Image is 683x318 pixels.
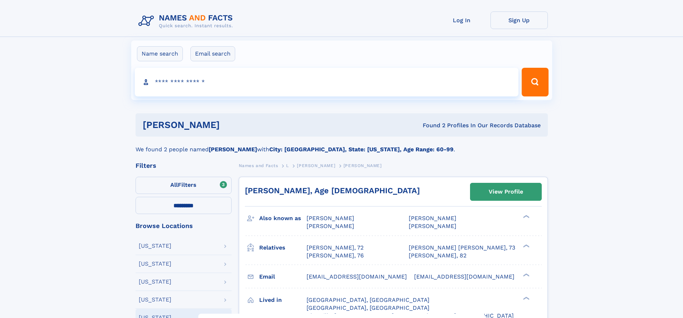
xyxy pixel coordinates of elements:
[307,215,354,222] span: [PERSON_NAME]
[139,279,171,285] div: [US_STATE]
[409,252,466,260] a: [PERSON_NAME], 82
[259,242,307,254] h3: Relatives
[409,215,456,222] span: [PERSON_NAME]
[139,261,171,267] div: [US_STATE]
[259,294,307,306] h3: Lived in
[297,163,335,168] span: [PERSON_NAME]
[190,46,235,61] label: Email search
[409,244,515,252] a: [PERSON_NAME] [PERSON_NAME], 73
[521,214,530,219] div: ❯
[136,177,232,194] label: Filters
[139,243,171,249] div: [US_STATE]
[433,11,490,29] a: Log In
[269,146,454,153] b: City: [GEOGRAPHIC_DATA], State: [US_STATE], Age Range: 60-99
[521,243,530,248] div: ❯
[414,273,514,280] span: [EMAIL_ADDRESS][DOMAIN_NAME]
[137,46,183,61] label: Name search
[521,272,530,277] div: ❯
[136,162,232,169] div: Filters
[307,252,364,260] a: [PERSON_NAME], 76
[170,181,178,188] span: All
[136,11,239,31] img: Logo Names and Facts
[245,186,420,195] a: [PERSON_NAME], Age [DEMOGRAPHIC_DATA]
[409,223,456,229] span: [PERSON_NAME]
[209,146,257,153] b: [PERSON_NAME]
[143,120,321,129] h1: [PERSON_NAME]
[239,161,278,170] a: Names and Facts
[321,122,541,129] div: Found 2 Profiles In Our Records Database
[307,296,430,303] span: [GEOGRAPHIC_DATA], [GEOGRAPHIC_DATA]
[307,223,354,229] span: [PERSON_NAME]
[521,296,530,300] div: ❯
[136,223,232,229] div: Browse Locations
[259,271,307,283] h3: Email
[343,163,382,168] span: [PERSON_NAME]
[136,137,548,154] div: We found 2 people named with .
[297,161,335,170] a: [PERSON_NAME]
[490,11,548,29] a: Sign Up
[286,163,289,168] span: L
[489,184,523,200] div: View Profile
[470,183,541,200] a: View Profile
[135,68,519,96] input: search input
[286,161,289,170] a: L
[522,68,548,96] button: Search Button
[307,273,407,280] span: [EMAIL_ADDRESS][DOMAIN_NAME]
[307,244,364,252] a: [PERSON_NAME], 72
[139,297,171,303] div: [US_STATE]
[307,304,430,311] span: [GEOGRAPHIC_DATA], [GEOGRAPHIC_DATA]
[259,212,307,224] h3: Also known as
